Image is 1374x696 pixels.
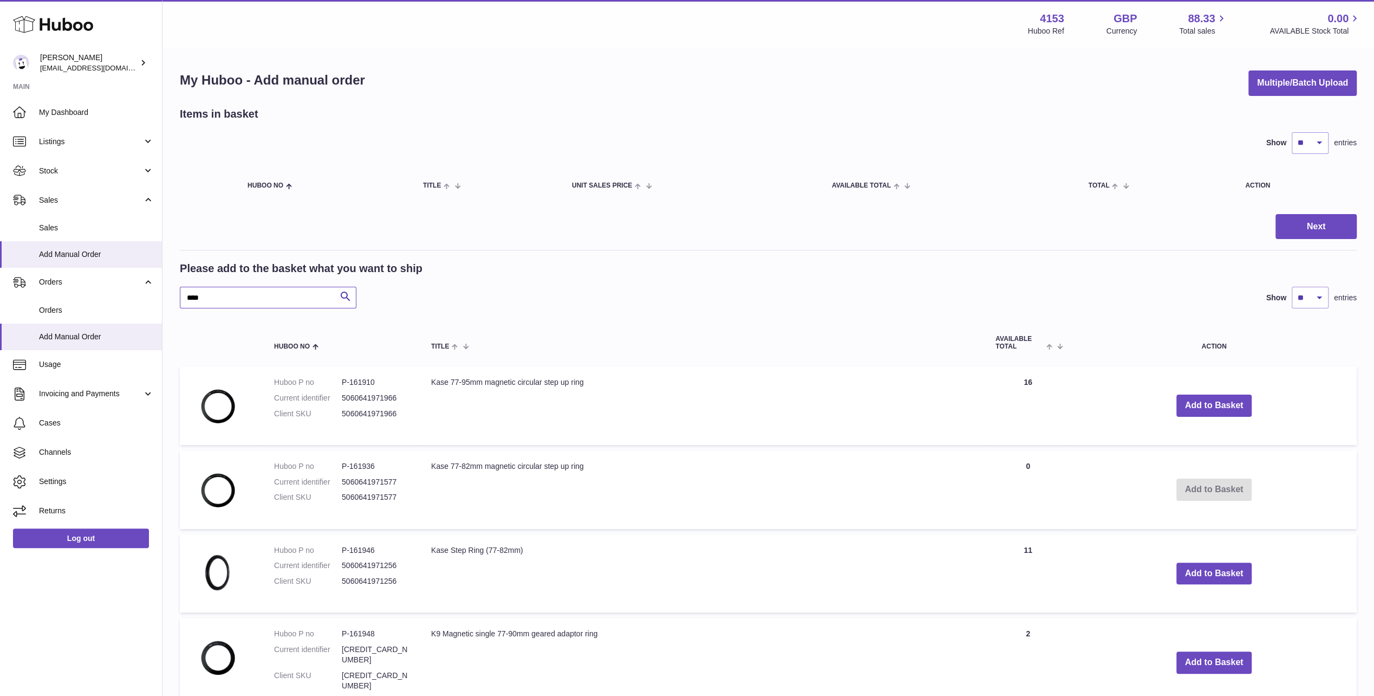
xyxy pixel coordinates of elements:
span: Total sales [1179,26,1227,36]
dd: 5060641971577 [342,492,409,502]
a: Log out [13,529,149,548]
h2: Please add to the basket what you want to ship [180,261,422,276]
dd: P-161910 [342,377,409,388]
th: Action [1071,325,1357,360]
h2: Items in basket [180,107,258,121]
button: Add to Basket [1176,652,1252,674]
dd: 5060641971966 [342,393,409,403]
dt: Huboo P no [274,461,342,472]
dd: [CREDIT_CARD_NUMBER] [342,645,409,665]
span: Total [1089,182,1110,189]
dd: P-161936 [342,461,409,472]
td: 0 [985,450,1071,529]
span: Huboo no [248,182,283,189]
span: Usage [39,359,154,370]
td: Kase Step Ring (77-82mm) [420,534,985,613]
button: Add to Basket [1176,563,1252,585]
span: AVAILABLE Stock Total [1269,26,1361,36]
a: 88.33 Total sales [1179,11,1227,36]
span: Huboo no [274,343,310,350]
span: Listings [39,137,142,147]
span: AVAILABLE Total [995,336,1044,350]
dd: 5060641971256 [342,576,409,587]
span: Orders [39,277,142,287]
button: Add to Basket [1176,395,1252,417]
dd: 5060641971966 [342,409,409,419]
dt: Current identifier [274,477,342,487]
dt: Client SKU [274,671,342,691]
span: Sales [39,223,154,233]
span: entries [1334,138,1357,148]
dd: 5060641971577 [342,477,409,487]
dt: Client SKU [274,409,342,419]
span: Add Manual Order [39,332,154,342]
span: My Dashboard [39,107,154,118]
dd: P-161946 [342,545,409,556]
label: Show [1266,293,1286,303]
dd: [CREDIT_CARD_NUMBER] [342,671,409,691]
img: Kase 77-82mm magnetic circular step up ring [191,461,245,515]
dd: 5060641971256 [342,560,409,571]
button: Next [1275,214,1357,240]
dt: Current identifier [274,560,342,571]
dt: Huboo P no [274,545,342,556]
span: Channels [39,447,154,457]
a: 0.00 AVAILABLE Stock Total [1269,11,1361,36]
dt: Huboo P no [274,629,342,639]
dt: Client SKU [274,576,342,587]
span: Settings [39,476,154,487]
strong: 4153 [1040,11,1064,26]
img: Kase Step Ring (77-82mm) [191,545,245,600]
div: Huboo Ref [1028,26,1064,36]
span: Title [423,182,441,189]
span: Unit Sales Price [572,182,632,189]
span: Title [431,343,449,350]
span: [EMAIL_ADDRESS][DOMAIN_NAME] [40,63,159,72]
strong: GBP [1113,11,1137,26]
span: Returns [39,506,154,516]
span: Orders [39,305,154,315]
td: 11 [985,534,1071,613]
span: AVAILABLE Total [832,182,891,189]
label: Show [1266,138,1286,148]
div: [PERSON_NAME] [40,53,138,73]
span: Cases [39,418,154,428]
h1: My Huboo - Add manual order [180,72,365,89]
td: Kase 77-82mm magnetic circular step up ring [420,450,985,529]
span: Stock [39,166,142,176]
span: 88.33 [1188,11,1215,26]
img: sales@kasefilters.com [13,55,29,71]
dt: Client SKU [274,492,342,502]
button: Multiple/Batch Upload [1248,70,1357,96]
dd: P-161948 [342,629,409,639]
img: Kase 77-95mm magnetic circular step up ring [191,377,245,431]
dt: Huboo P no [274,377,342,388]
dt: Current identifier [274,645,342,665]
dt: Current identifier [274,393,342,403]
span: Add Manual Order [39,249,154,260]
td: 16 [985,366,1071,445]
span: 0.00 [1327,11,1349,26]
div: Currency [1106,26,1137,36]
img: K9 Magnetic single 77-90mm geared adaptor ring [191,629,245,683]
span: Sales [39,195,142,205]
span: entries [1334,293,1357,303]
span: Invoicing and Payments [39,389,142,399]
td: Kase 77-95mm magnetic circular step up ring [420,366,985,445]
div: Action [1245,182,1346,189]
